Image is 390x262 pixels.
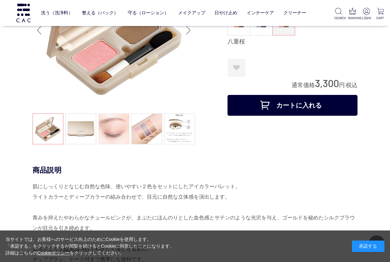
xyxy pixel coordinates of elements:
[32,165,357,175] div: 商品説明
[283,5,306,20] a: クリーナー
[362,16,371,20] p: LOGIN
[348,16,357,20] p: RANKING
[15,4,32,22] img: logo
[352,241,384,252] div: 承諾する
[334,8,343,20] a: SEARCH
[362,8,371,20] a: LOGIN
[346,82,357,88] span: 税込
[178,5,205,20] a: メイクアップ
[227,38,357,46] div: 八重桜
[41,5,73,20] a: 洗う（洗浄料）
[315,77,339,89] span: 3,300
[128,5,169,20] a: 守る（ローション）
[334,16,343,20] p: SEARCH
[339,82,345,88] span: 円
[376,16,385,20] p: CART
[348,8,357,20] a: RANKING
[214,5,237,20] a: 日やけ止め
[227,95,357,116] button: カートに入れる
[32,17,45,43] div: Previous slide
[37,250,70,255] a: Cookieポリシー
[6,236,175,256] div: 当サイトでは、お客様へのサービス向上のためにCookieを使用します。 「承諾する」をクリックするか閲覧を続けるとCookieに同意したことになります。 詳細はこちらの をクリックしてください。
[376,8,385,20] a: CART
[227,59,245,77] a: お気に入りに登録する
[82,5,118,20] a: 整える（パック）
[247,5,274,20] a: インナーケア
[292,82,315,88] span: 通常価格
